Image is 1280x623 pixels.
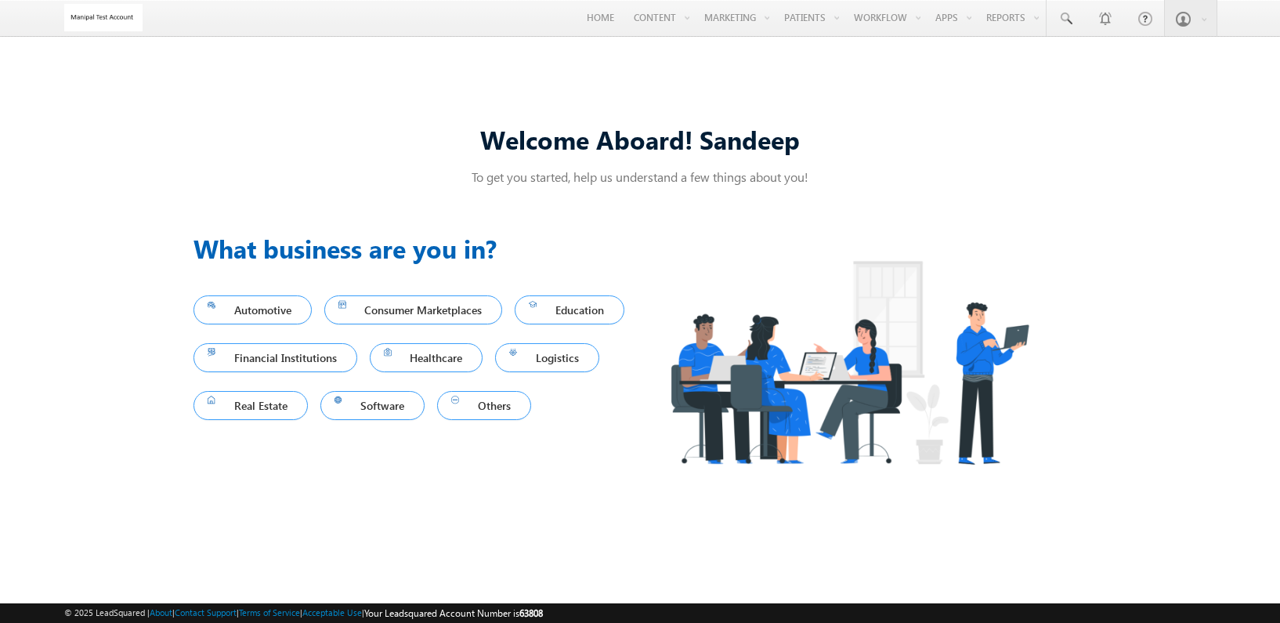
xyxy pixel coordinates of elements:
img: Custom Logo [64,4,143,31]
span: Consumer Marketplaces [338,299,489,321]
span: Real Estate [208,395,294,416]
span: © 2025 LeadSquared | | | | | [64,606,543,621]
span: 63808 [519,607,543,619]
a: Acceptable Use [302,607,362,618]
p: To get you started, help us understand a few things about you! [193,168,1087,185]
h3: What business are you in? [193,230,640,267]
span: Financial Institutions [208,347,343,368]
img: Industry.png [640,230,1058,495]
a: Contact Support [175,607,237,618]
span: Healthcare [384,347,469,368]
span: Software [334,395,411,416]
span: Education [529,299,610,321]
span: Automotive [208,299,298,321]
span: Your Leadsquared Account Number is [364,607,543,619]
span: Logistics [509,347,585,368]
a: About [150,607,172,618]
div: Welcome Aboard! Sandeep [193,122,1087,156]
a: Terms of Service [239,607,300,618]
span: Others [451,395,517,416]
